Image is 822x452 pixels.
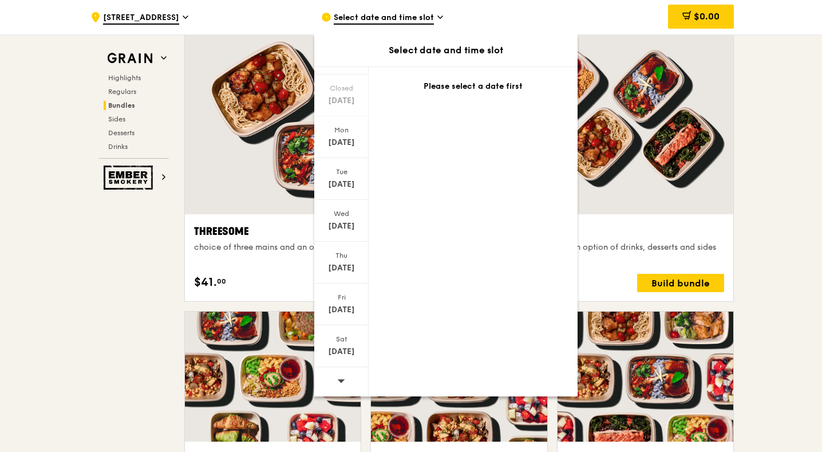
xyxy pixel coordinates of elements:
div: [DATE] [316,262,367,274]
span: Sides [108,115,125,123]
div: Mon [316,125,367,135]
div: [DATE] [316,221,367,232]
span: Highlights [108,74,141,82]
div: Fri [316,293,367,302]
span: $41. [194,274,217,291]
span: Select date and time slot [334,12,434,25]
div: Threesome [194,223,445,239]
div: Sat [316,335,367,344]
div: [DATE] [316,346,367,357]
span: [STREET_ADDRESS] [103,12,179,25]
div: Thu [316,251,367,260]
div: Wed [316,209,367,218]
div: [DATE] [316,179,367,190]
div: choice of five mains and an option of drinks, desserts and sides [473,242,724,253]
span: Bundles [108,101,135,109]
div: [DATE] [316,95,367,107]
div: [DATE] [316,137,367,148]
div: Build bundle [637,274,724,292]
div: Fivesome [473,223,724,239]
div: Please select a date first [382,81,564,92]
span: Regulars [108,88,136,96]
span: Desserts [108,129,135,137]
span: Drinks [108,143,128,151]
div: Closed [316,84,367,93]
span: $0.00 [694,11,720,22]
div: Tue [316,167,367,176]
span: 00 [217,277,226,286]
div: Select date and time slot [314,44,578,57]
div: choice of three mains and an option of drinks, desserts and sides [194,242,445,253]
img: Grain web logo [104,48,156,69]
div: [DATE] [316,304,367,316]
img: Ember Smokery web logo [104,166,156,190]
